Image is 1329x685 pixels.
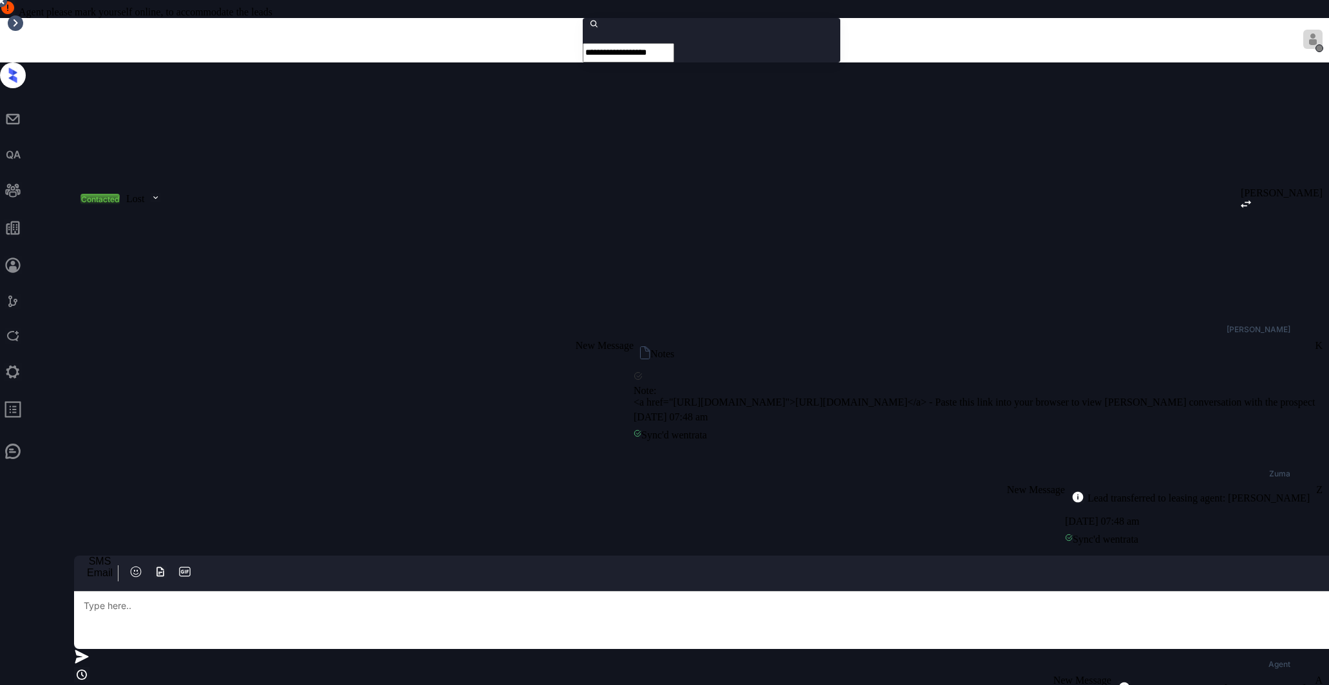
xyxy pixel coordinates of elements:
[4,400,22,423] span: profile
[634,426,1315,444] div: Sync'd w entrata
[589,18,599,30] img: icon-zuma
[1241,200,1251,208] img: icon-zuma
[634,408,1315,426] div: [DATE] 07:48 am
[1316,484,1323,496] div: Z
[634,371,643,380] img: icon-zuma
[1269,470,1290,478] div: Zuma
[81,194,119,204] div: Contacted
[634,385,1315,397] div: Note:
[74,649,90,664] img: icon-zuma
[1315,340,1323,352] div: K
[129,565,142,578] img: icon-zuma
[6,35,120,46] div: Inbox / [PERSON_NAME]
[151,192,160,203] img: icon-zuma
[154,565,167,578] img: icon-zuma
[87,567,113,579] div: Email
[1065,512,1316,530] div: [DATE] 07:48 am
[1241,187,1323,199] div: [PERSON_NAME]
[634,397,1315,408] div: <a href="[URL][DOMAIN_NAME]">[URL][DOMAIN_NAME]</a> - Paste this link into your browser to view [...
[576,340,634,351] span: New Message
[1065,530,1316,549] div: Sync'd w entrata
[1303,30,1323,49] img: avatar
[87,556,113,567] div: SMS
[126,193,144,205] div: Lost
[1071,491,1084,503] img: icon-zuma
[178,565,191,578] img: icon-zuma
[1227,326,1290,333] div: [PERSON_NAME]
[74,667,90,682] img: icon-zuma
[640,346,650,359] img: icon-zuma
[1007,484,1065,495] span: New Message
[650,348,674,360] div: Notes
[1084,493,1310,504] div: Lead transferred to leasing agent: [PERSON_NAME]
